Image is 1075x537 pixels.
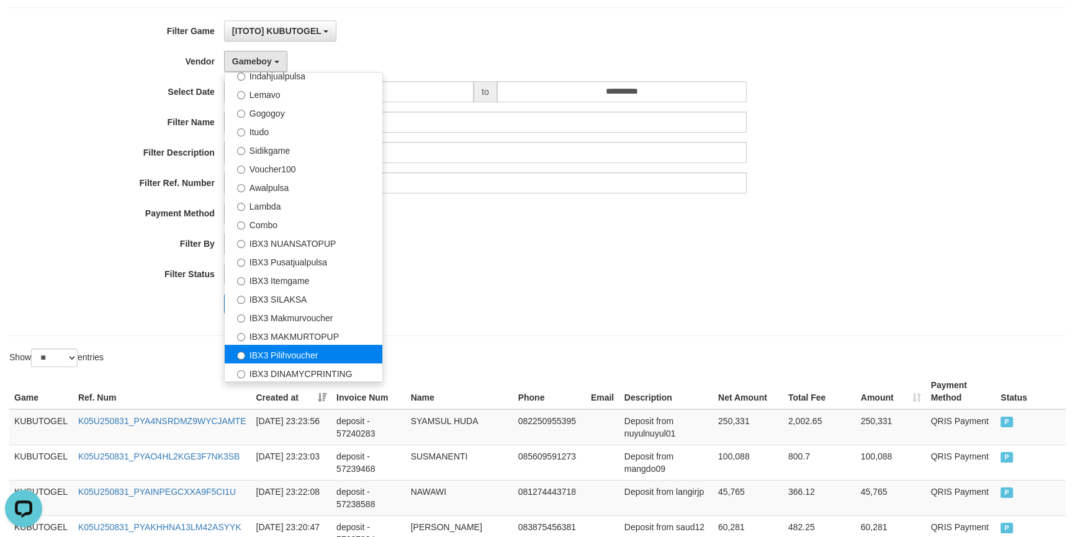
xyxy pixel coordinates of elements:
td: 100,088 [856,445,926,480]
label: Combo [225,215,382,233]
td: Deposit from mangdo09 [619,445,713,480]
label: IBX3 Makmurvoucher [225,308,382,326]
th: Total Fee [783,374,856,409]
input: Lemavo [237,91,245,99]
input: IBX3 Pilihvoucher [237,352,245,360]
span: PAID [1001,523,1013,533]
label: Lemavo [225,84,382,103]
input: Awalpulsa [237,184,245,192]
label: IBX3 Itemgame [225,270,382,289]
input: Voucher100 [237,166,245,174]
input: Lambda [237,203,245,211]
th: Amount: activate to sort column ascending [856,374,926,409]
td: deposit - 57238588 [331,480,406,515]
td: 250,331 [856,409,926,445]
a: K05U250831_PYAO4HL2KGE3F7NK3SB [78,451,240,461]
input: IBX3 DINAMYCPRINTING [237,370,245,378]
td: deposit - 57239468 [331,445,406,480]
span: [ITOTO] KUBUTOGEL [232,26,322,36]
input: IBX3 MAKMURTOPUP [237,333,245,341]
td: KUBUTOGEL [9,409,73,445]
td: Deposit from nuyulnuyul01 [619,409,713,445]
input: Indahjualpulsa [237,73,245,81]
td: 366.12 [783,480,856,515]
button: [ITOTO] KUBUTOGEL [224,20,337,42]
td: [DATE] 23:23:03 [251,445,331,480]
td: 081274443718 [513,480,586,515]
span: PAID [1001,487,1013,498]
select: Showentries [31,348,78,367]
th: Phone [513,374,586,409]
span: to [474,81,497,102]
label: Sidikgame [225,140,382,159]
td: NAWAWI [406,480,513,515]
input: IBX3 NUANSATOPUP [237,240,245,248]
input: Sidikgame [237,147,245,155]
th: Ref. Num [73,374,251,409]
label: Lambda [225,196,382,215]
label: Voucher100 [225,159,382,177]
label: Gogogoy [225,103,382,122]
th: Email [586,374,619,409]
th: Game [9,374,73,409]
input: IBX3 Itemgame [237,277,245,285]
td: deposit - 57240283 [331,409,406,445]
th: Name [406,374,513,409]
a: K05U250831_PYA4NSRDMZ9WYCJAMTE [78,416,246,426]
label: IBX3 MAKMURTOPUP [225,326,382,345]
td: SUSMANENTI [406,445,513,480]
td: 100,088 [713,445,783,480]
th: Status [996,374,1066,409]
label: Indahjualpulsa [225,66,382,84]
label: IBX3 Pusatjualpulsa [225,252,382,270]
label: IBX3 SILAKSA [225,289,382,308]
th: Invoice Num [331,374,406,409]
td: 250,331 [713,409,783,445]
td: SYAMSUL HUDA [406,409,513,445]
label: IBX3 Pilihvoucher [225,345,382,363]
td: QRIS Payment [925,480,996,515]
td: 085609591273 [513,445,586,480]
input: Itudo [237,128,245,136]
label: Awalpulsa [225,177,382,196]
td: 082250955395 [513,409,586,445]
label: Itudo [225,122,382,140]
td: 2,002.65 [783,409,856,445]
th: Created at: activate to sort column ascending [251,374,331,409]
a: K05U250831_PYAINPEGCXXA9F5CI1U [78,487,236,497]
td: 45,765 [856,480,926,515]
td: Deposit from langirjp [619,480,713,515]
td: 800.7 [783,445,856,480]
span: PAID [1001,452,1013,463]
td: [DATE] 23:22:08 [251,480,331,515]
td: [DATE] 23:23:56 [251,409,331,445]
button: Gameboy [224,51,287,72]
td: 45,765 [713,480,783,515]
td: QRIS Payment [925,445,996,480]
a: K05U250831_PYAKHHNA13LM42ASYYK [78,522,241,532]
label: IBX3 DINAMYCPRINTING [225,363,382,382]
td: KUBUTOGEL [9,445,73,480]
span: PAID [1001,417,1013,427]
input: Gogogoy [237,110,245,118]
label: IBX3 NUANSATOPUP [225,233,382,252]
th: Net Amount [713,374,783,409]
td: KUBUTOGEL [9,480,73,515]
button: Open LiveChat chat widget [5,5,42,42]
label: Show entries [9,348,104,367]
td: QRIS Payment [925,409,996,445]
input: Combo [237,221,245,229]
th: Payment Method [925,374,996,409]
th: Description [619,374,713,409]
input: IBX3 Pusatjualpulsa [237,259,245,267]
input: IBX3 Makmurvoucher [237,314,245,322]
input: IBX3 SILAKSA [237,296,245,304]
span: Gameboy [232,56,272,66]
